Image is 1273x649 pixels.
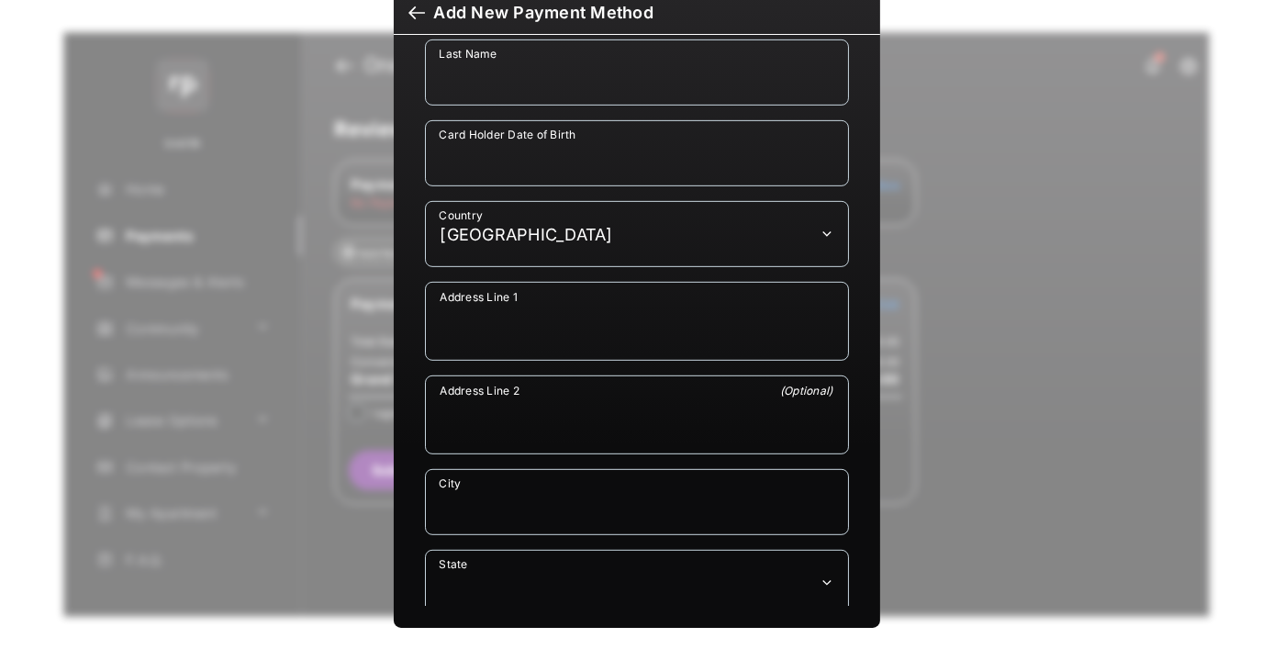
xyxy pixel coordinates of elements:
[425,550,849,616] div: payment_method_screening[postal_addresses][administrativeArea]
[425,469,849,535] div: payment_method_screening[postal_addresses][locality]
[434,3,653,23] div: Add New Payment Method
[425,201,849,267] div: payment_method_screening[postal_addresses][country]
[425,375,849,454] div: payment_method_screening[postal_addresses][addressLine2]
[425,282,849,361] div: payment_method_screening[postal_addresses][addressLine1]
